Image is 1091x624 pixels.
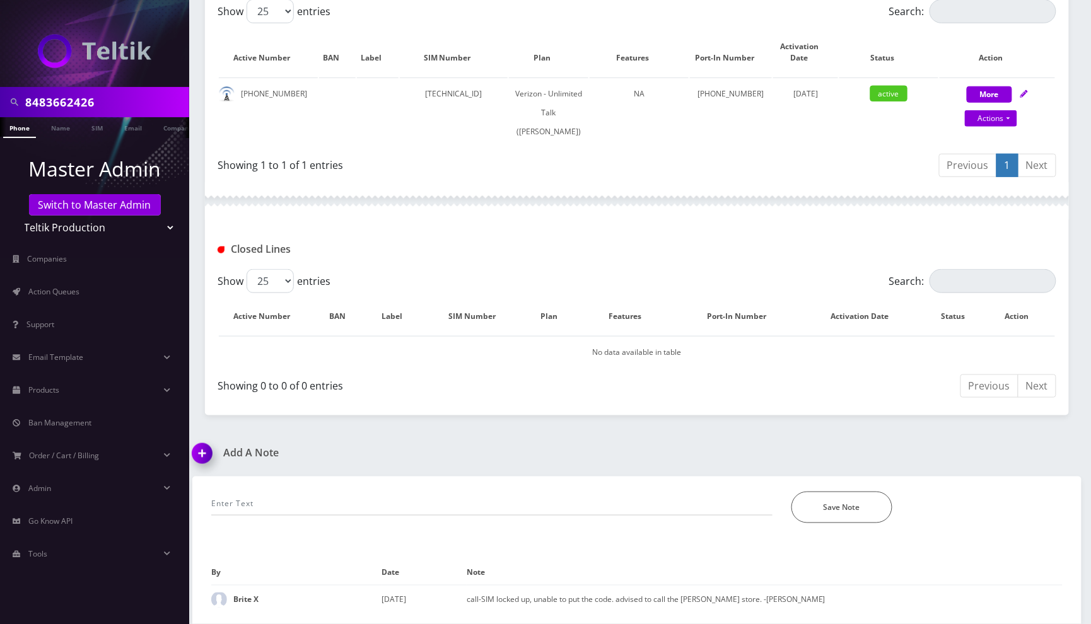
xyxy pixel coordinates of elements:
[28,516,73,526] span: Go Know API
[382,585,467,614] td: [DATE]
[400,28,508,76] th: SIM Number: activate to sort column ascending
[1018,374,1056,398] a: Next
[357,28,399,76] th: Label: activate to sort column ascending
[370,298,426,335] th: Label: activate to sort column ascending
[992,298,1055,335] th: Action : activate to sort column ascending
[25,90,186,114] input: Search in Company
[967,86,1012,103] button: More
[690,28,772,76] th: Port-In Number: activate to sort column ascending
[192,447,627,459] a: Add A Note
[682,298,805,335] th: Port-In Number: activate to sort column ascending
[960,374,1018,398] a: Previous
[965,110,1017,127] a: Actions
[26,319,54,330] span: Support
[509,78,588,147] td: Verizon - Unlimited Talk ([PERSON_NAME])
[85,117,109,137] a: SIM
[218,269,330,293] label: Show entries
[30,450,100,461] span: Order / Cart / Billing
[38,34,151,68] img: Teltik Production
[467,585,1063,614] td: call-SIM locked up, unable to put the code. advised to call the [PERSON_NAME] store. -[PERSON_NAME]
[870,86,907,101] span: active
[806,298,927,335] th: Activation Date: activate to sort column ascending
[29,194,161,216] a: Switch to Master Admin
[382,561,467,585] th: Date
[28,286,79,297] span: Action Queues
[590,28,689,76] th: Features: activate to sort column ascending
[219,28,318,76] th: Active Number: activate to sort column ascending
[28,483,51,494] span: Admin
[219,336,1055,368] td: No data available in table
[839,28,938,76] th: Status: activate to sort column ascending
[930,269,1056,293] input: Search:
[211,492,773,516] input: Enter Text
[889,269,1056,293] label: Search:
[218,246,225,253] img: Closed Lines
[218,153,627,173] div: Showing 1 to 1 of 1 entries
[45,117,76,137] a: Name
[791,492,892,523] button: Save Note
[28,253,67,264] span: Companies
[28,352,83,362] span: Email Template
[28,417,91,428] span: Ban Management
[531,298,581,335] th: Plan: activate to sort column ascending
[793,88,818,99] span: [DATE]
[28,548,47,559] span: Tools
[28,384,59,395] span: Products
[233,594,259,605] strong: Brite X
[219,78,318,147] td: [PHONE_NUMBER]
[157,117,199,137] a: Company
[939,154,997,177] a: Previous
[773,28,838,76] th: Activation Date: activate to sort column ascending
[319,298,369,335] th: BAN: activate to sort column ascending
[319,28,356,76] th: BAN: activate to sort column ascending
[218,373,627,393] div: Showing 0 to 0 of 0 entries
[428,298,530,335] th: SIM Number: activate to sort column ascending
[219,298,318,335] th: Active Number: activate to sort column descending
[928,298,991,335] th: Status: activate to sort column ascending
[218,243,484,255] h1: Closed Lines
[996,154,1018,177] a: 1
[940,28,1055,76] th: Action: activate to sort column ascending
[590,78,689,147] td: NA
[467,561,1063,585] th: Note
[211,561,382,585] th: By
[582,298,681,335] th: Features: activate to sort column ascending
[1018,154,1056,177] a: Next
[247,269,294,293] select: Showentries
[219,86,235,102] img: default.png
[690,78,772,147] td: [PHONE_NUMBER]
[3,117,36,138] a: Phone
[118,117,148,137] a: Email
[509,28,588,76] th: Plan: activate to sort column ascending
[400,78,508,147] td: [TECHNICAL_ID]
